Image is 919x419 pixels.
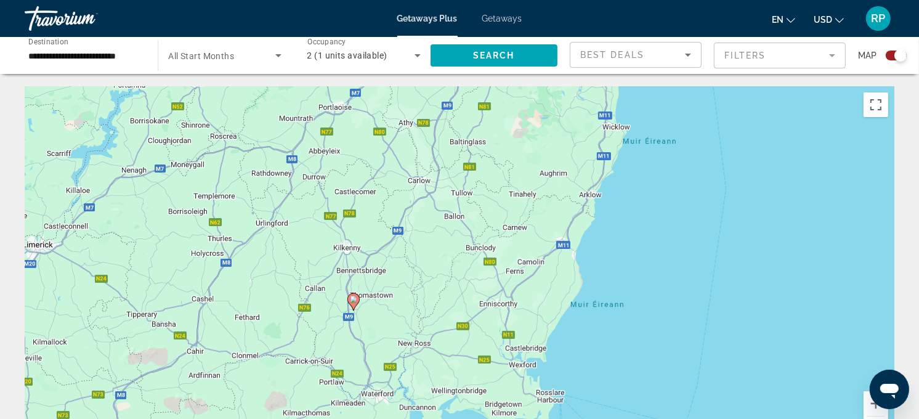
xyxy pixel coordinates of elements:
[397,14,458,23] a: Getaways Plus
[858,47,876,64] span: Map
[482,14,522,23] a: Getaways
[864,391,888,416] button: Zoom in
[25,2,148,35] a: Travorium
[168,51,234,61] span: All Start Months
[28,38,68,46] span: Destination
[870,370,909,409] iframe: Button to launch messaging window
[580,47,691,62] mat-select: Sort by
[473,51,515,60] span: Search
[307,51,387,60] span: 2 (1 units available)
[872,12,886,25] span: RP
[862,6,894,31] button: User Menu
[772,10,795,28] button: Change language
[772,15,783,25] span: en
[580,50,644,60] span: Best Deals
[714,42,846,69] button: Filter
[864,92,888,117] button: Toggle fullscreen view
[431,44,557,67] button: Search
[307,38,346,47] span: Occupancy
[814,15,832,25] span: USD
[814,10,844,28] button: Change currency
